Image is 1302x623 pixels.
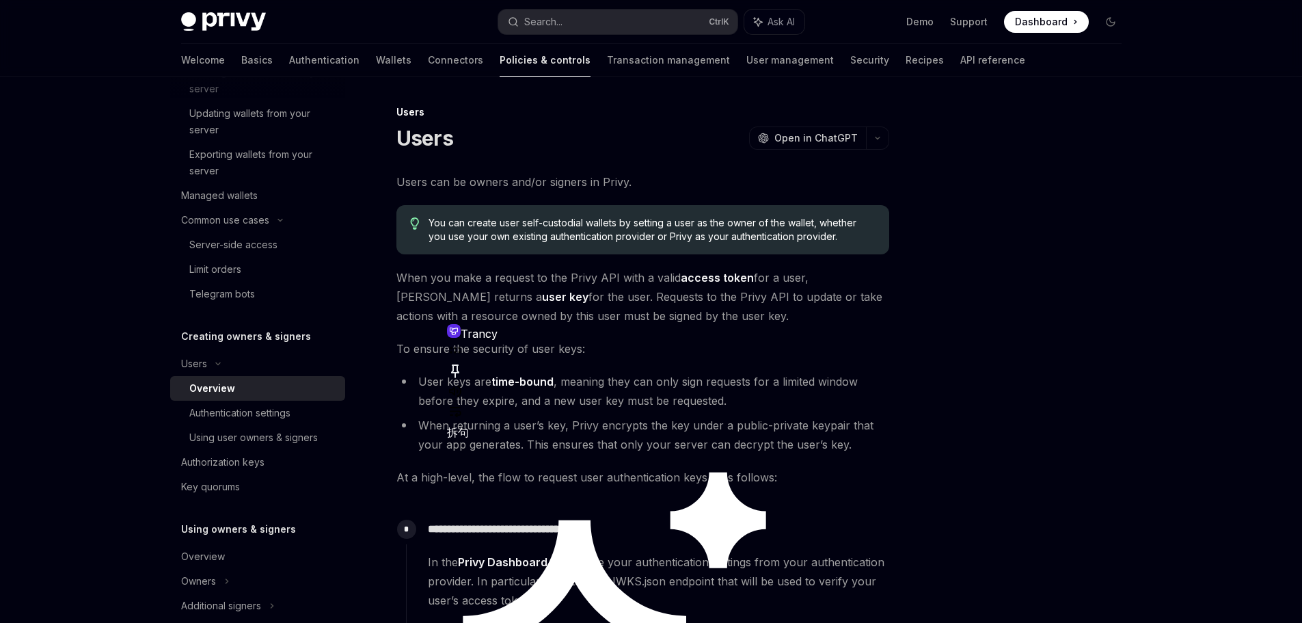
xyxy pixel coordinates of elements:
[607,44,730,77] a: Transaction management
[181,328,311,345] h5: Creating owners & signers
[709,16,729,27] span: Ctrl K
[170,376,345,401] a: Overview
[396,468,889,487] span: At a high-level, the flow to request user authentication keys is as follows:
[906,44,944,77] a: Recipes
[170,282,345,306] a: Telegram bots
[960,44,1025,77] a: API reference
[396,416,889,454] li: When returning a user’s key, Privy encrypts the key under a public-private keypair that your app ...
[181,12,266,31] img: dark logo
[181,44,225,77] a: Welcome
[181,598,261,614] div: Additional signers
[950,15,988,29] a: Support
[181,454,265,470] div: Authorization keys
[181,548,225,565] div: Overview
[170,142,345,183] a: Exporting wallets from your server
[170,475,345,499] a: Key quorums
[376,44,411,77] a: Wallets
[189,146,337,179] div: Exporting wallets from your server
[1015,15,1068,29] span: Dashboard
[500,44,591,77] a: Policies & controls
[189,286,255,302] div: Telegram bots
[181,356,207,372] div: Users
[429,216,875,243] span: You can create user self-custodial wallets by setting a user as the owner of the wallet, whether ...
[410,217,420,230] svg: Tip
[396,172,889,191] span: Users can be owners and/or signers in Privy.
[170,544,345,569] a: Overview
[181,479,240,495] div: Key quorums
[189,237,277,253] div: Server-side access
[181,212,269,228] div: Common use cases
[189,105,337,138] div: Updating wallets from your server
[189,405,290,421] div: Authentication settings
[170,233,345,257] a: Server-side access
[1004,11,1089,33] a: Dashboard
[189,429,318,446] div: Using user owners & signers
[170,425,345,450] a: Using user owners & signers
[170,401,345,425] a: Authentication settings
[170,101,345,142] a: Updating wallets from your server
[774,131,858,145] span: Open in ChatGPT
[396,126,453,150] h1: Users
[524,14,562,30] div: Search...
[744,10,804,34] button: Ask AI
[189,380,235,397] div: Overview
[289,44,360,77] a: Authentication
[181,573,216,589] div: Owners
[906,15,934,29] a: Demo
[241,44,273,77] a: Basics
[850,44,889,77] a: Security
[181,187,258,204] div: Managed wallets
[396,339,889,358] span: To ensure the security of user keys:
[181,521,296,538] h5: Using owners & signers
[428,553,889,610] span: In the , configure your authentication settings from your authentication provider. In particular,...
[1100,11,1122,33] button: Toggle dark mode
[170,450,345,475] a: Authorization keys
[768,15,795,29] span: Ask AI
[189,261,241,278] div: Limit orders
[396,372,889,410] li: User keys are , meaning they can only sign requests for a limited window before they expire, and ...
[542,290,588,304] strong: user key
[498,10,737,34] button: Search...CtrlK
[396,105,889,119] div: Users
[681,271,754,284] strong: access token
[746,44,834,77] a: User management
[170,257,345,282] a: Limit orders
[749,127,866,150] button: Open in ChatGPT
[170,183,345,208] a: Managed wallets
[396,268,889,326] span: When you make a request to the Privy API with a valid for a user, [PERSON_NAME] returns a for the...
[428,44,483,77] a: Connectors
